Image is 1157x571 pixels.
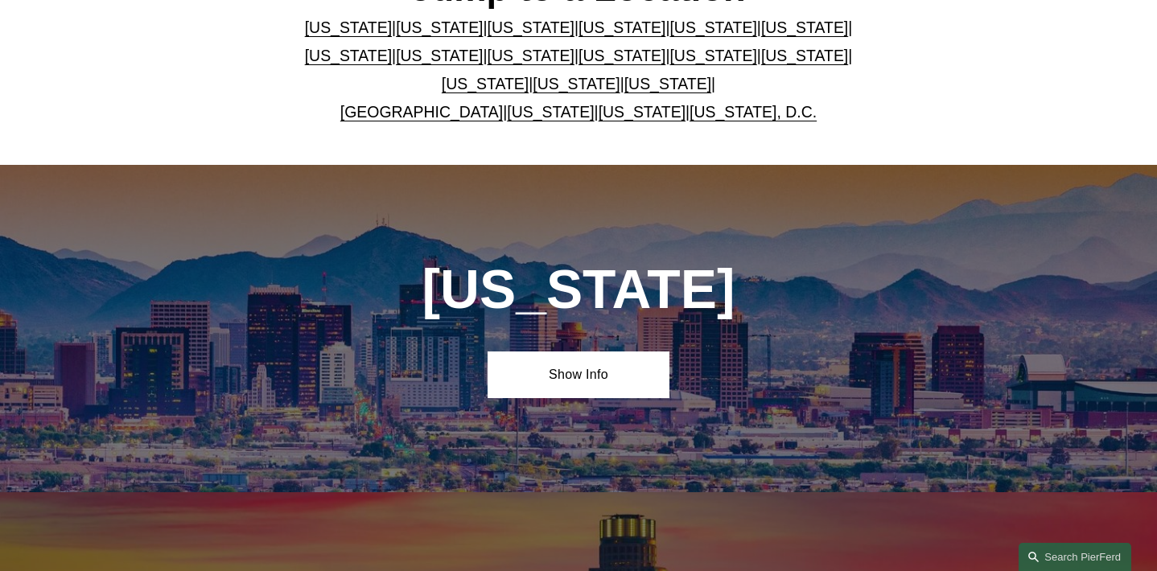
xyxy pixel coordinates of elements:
[507,103,594,121] a: [US_STATE]
[488,47,574,64] a: [US_STATE]
[578,18,665,36] a: [US_STATE]
[396,18,483,36] a: [US_STATE]
[305,47,392,64] a: [US_STATE]
[761,18,848,36] a: [US_STATE]
[488,351,669,398] a: Show Info
[578,47,665,64] a: [US_STATE]
[669,47,756,64] a: [US_STATE]
[396,47,483,64] a: [US_STATE]
[690,103,817,121] a: [US_STATE], D.C.
[761,47,848,64] a: [US_STATE]
[442,75,529,92] a: [US_STATE]
[599,103,686,121] a: [US_STATE]
[352,258,805,321] h1: [US_STATE]
[488,18,574,36] a: [US_STATE]
[533,75,620,92] a: [US_STATE]
[305,18,392,36] a: [US_STATE]
[669,18,756,36] a: [US_STATE]
[624,75,711,92] a: [US_STATE]
[261,14,896,126] p: | | | | | | | | | | | | | | | | | |
[340,103,503,121] a: [GEOGRAPHIC_DATA]
[1019,543,1131,571] a: Search this site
